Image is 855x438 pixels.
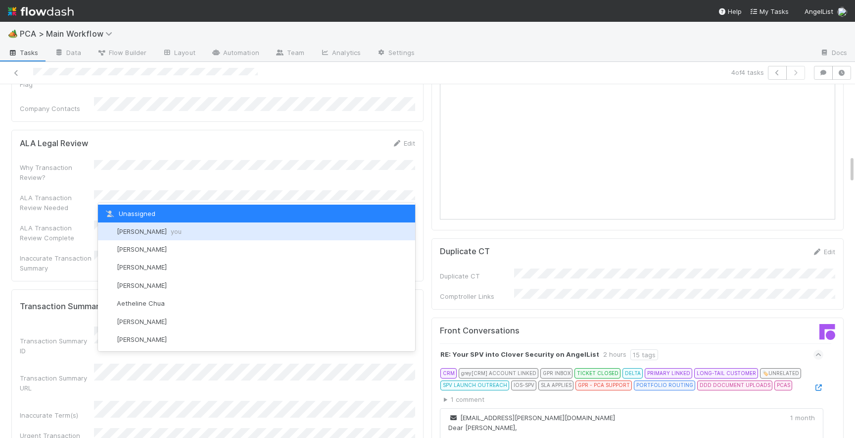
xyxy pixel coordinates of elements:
[8,48,39,57] span: Tasks
[575,381,632,390] div: GPR - PCA SUPPORT
[630,349,658,360] div: 15 tags
[805,7,833,15] span: AngelList
[694,368,758,378] div: LONG-TAIL CUSTOMER
[20,373,94,393] div: Transaction Summary URL
[8,29,18,38] span: 🏕️
[89,46,154,61] a: Flow Builder
[731,67,764,77] span: 4 of 4 tasks
[440,349,599,360] strong: RE: Your SPV into Clover Security on AngelList
[750,6,789,16] a: My Tasks
[645,368,692,378] div: PRIMARY LINKED
[312,46,369,61] a: Analytics
[104,317,114,327] img: avatar_adb74e0e-9f86-401c-adfc-275927e58b0b.png
[440,291,514,301] div: Comptroller Links
[117,281,167,289] span: [PERSON_NAME]
[511,381,536,390] div: IOS-SPV
[117,299,165,307] span: Aetheline Chua
[750,7,789,15] span: My Tasks
[117,335,167,343] span: [PERSON_NAME]
[634,381,695,390] div: PORTFOLIO ROUTING
[440,247,490,257] h5: Duplicate CT
[774,381,792,390] div: PCAS
[104,280,114,290] img: avatar_55c8bf04-bdf8-4706-8388-4c62d4787457.png
[444,394,823,404] summary: 1 comment
[20,193,94,213] div: ALA Transaction Review Needed
[459,368,538,378] div: grey [CRM] ACCOUNT LINKED
[20,336,94,356] div: Transaction Summary ID
[819,324,835,340] img: front-logo-b4b721b83371efbadf0a.svg
[20,29,117,39] span: PCA > Main Workflow
[369,46,423,61] a: Settings
[540,368,572,378] div: GPR INBOX
[267,46,312,61] a: Team
[718,6,742,16] div: Help
[47,46,89,61] a: Data
[440,368,457,378] div: CRM
[440,381,509,390] div: SPV LAUNCH OUTREACH
[440,271,514,281] div: Duplicate CT
[392,139,415,147] a: Edit
[790,413,815,423] div: 1 month
[8,3,74,20] img: logo-inverted-e16ddd16eac7371096b0.svg
[812,248,835,256] a: Edit
[697,381,772,390] div: DDD DOCUMENT UPLOADS
[20,253,94,273] div: Inaccurate Transaction Summary
[837,7,847,17] img: avatar_ba0ef937-97b0-4cb1-a734-c46f876909ef.png
[538,381,573,390] div: SLA APPLIES
[104,263,114,273] img: avatar_1d14498f-6309-4f08-8780-588779e5ce37.png
[104,299,114,309] img: avatar_103f69d0-f655-4f4f-bc28-f3abe7034599.png
[117,245,167,253] span: [PERSON_NAME]
[104,335,114,345] img: avatar_df83acd9-d480-4d6e-a150-67f005a3ea0d.png
[20,410,94,420] div: Inaccurate Term(s)
[117,263,167,271] span: [PERSON_NAME]
[171,227,182,235] span: you
[203,46,267,61] a: Automation
[20,104,94,113] div: Company Contacts
[20,302,103,312] h5: Transaction Summary
[574,368,620,378] div: TICKET CLOSED
[104,226,114,236] img: avatar_ba0ef937-97b0-4cb1-a734-c46f876909ef.png
[117,227,182,235] span: [PERSON_NAME]
[603,349,626,360] div: 2 hours
[812,46,855,61] a: Docs
[20,139,88,149] h5: ALA Legal Review
[622,368,643,378] div: DELTA
[104,210,155,218] span: Unassigned
[440,326,630,336] h5: Front Conversations
[448,414,615,422] span: [EMAIL_ADDRESS][PERSON_NAME][DOMAIN_NAME]
[154,46,203,61] a: Layout
[20,223,94,243] div: ALA Transaction Review Complete
[104,244,114,254] img: avatar_55a2f090-1307-4765-93b4-f04da16234ba.png
[97,48,146,57] span: Flow Builder
[760,368,801,378] div: 🏷️ UNRELATED
[117,318,167,326] span: [PERSON_NAME]
[20,163,94,182] div: Why Transaction Review?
